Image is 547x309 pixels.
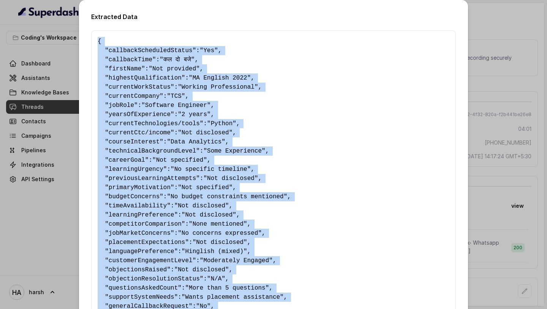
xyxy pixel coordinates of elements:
span: "TCS" [167,93,185,100]
span: "N/A" [207,276,225,282]
span: careerGoal [109,157,145,164]
span: currentTechnologies/tools [109,120,200,127]
span: "Not disclosed" [174,202,229,209]
span: budgetConcerns [109,193,160,200]
span: jobMarketConcerns [109,230,171,237]
span: currentWorkStatus [109,84,171,91]
span: supportSystemNeeds [109,294,174,301]
span: jobRole [109,102,134,109]
span: "Not specified" [152,157,207,164]
span: technicalBackgroundLevel [109,148,196,154]
span: questionsAskedCount [109,285,178,291]
span: "Moderately Engaged" [200,257,273,264]
span: objectionResolutionStatus [109,276,200,282]
span: "Yes" [200,47,218,54]
span: "MA English 2022" [189,75,251,81]
span: timeAvailability [109,202,167,209]
span: "Some Experience" [203,148,265,154]
span: "कल दो बजे" [160,56,194,63]
span: "Data Analytics" [167,139,225,145]
span: "Not specified" [178,184,232,191]
span: "Not provided" [149,65,199,72]
span: "More than 5 questions" [185,285,269,291]
span: currentCtc/income [109,129,171,136]
span: callbackScheduledStatus [109,47,193,54]
span: "No specific timeline" [171,166,251,173]
span: highestQualification [109,75,182,81]
span: "No concerns expressed" [178,230,262,237]
span: languagePreference [109,248,174,255]
span: "None mentioned" [189,221,247,228]
span: competitorComparison [109,221,182,228]
span: firstName [109,65,141,72]
span: "Hinglish (mixed)" [182,248,247,255]
span: callbackTime [109,56,152,63]
span: "Working Professional" [178,84,258,91]
span: "No budget constraints mentioned" [167,193,287,200]
span: "Not disclosed" [203,175,258,182]
span: "2 years" [178,111,210,118]
span: "Not disclosed" [182,212,236,218]
span: objectionsRaised [109,266,167,273]
span: primaryMotivation [109,184,171,191]
span: "Not disclosed" [178,129,232,136]
span: learningPreference [109,212,174,218]
span: "Software Engineer" [141,102,210,109]
span: "Not disclosed" [193,239,247,246]
span: courseInterest [109,139,160,145]
span: placementExpectations [109,239,185,246]
span: currentCompany [109,93,160,100]
h2: Extracted Data [91,12,456,21]
span: learningUrgency [109,166,163,173]
span: customerEngagementLevel [109,257,193,264]
span: "Not disclosed" [174,266,229,273]
span: previousLearningAttempts [109,175,196,182]
span: "Python" [207,120,236,127]
span: yearsOfExperience [109,111,171,118]
span: "Wants placement assistance" [182,294,284,301]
